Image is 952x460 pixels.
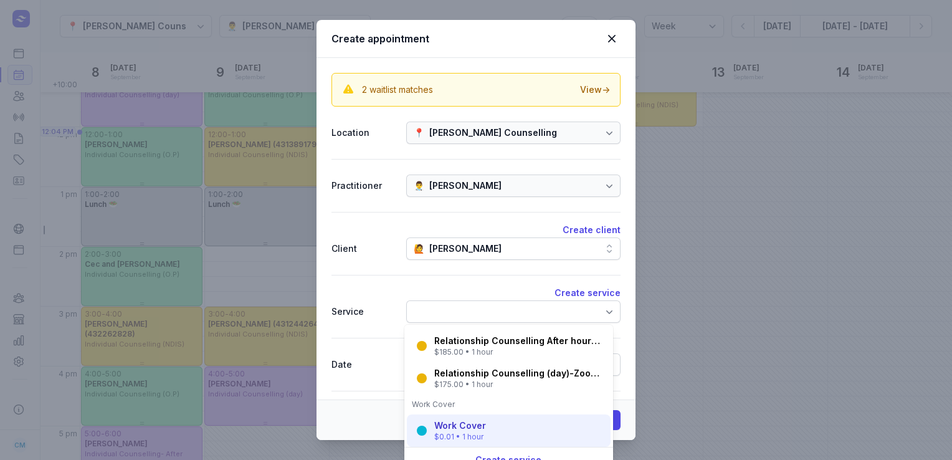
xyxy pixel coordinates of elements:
div: $175.00 • 1 hour [434,380,603,390]
button: Create client [563,223,621,237]
span: → [602,84,610,95]
div: View [580,84,610,96]
div: $0.01 • 1 hour [434,432,486,442]
div: Relationship Counselling (day)-Zoom or Telephone [434,367,603,380]
div: Client [331,241,396,256]
div: [PERSON_NAME] [429,178,502,193]
div: $185.00 • 1 hour [434,347,603,357]
div: Work Cover [434,419,486,432]
div: 📍 [414,125,424,140]
div: Location [331,125,396,140]
div: Practitioner [331,178,396,193]
div: Work Cover [412,400,606,410]
div: Service [331,304,396,319]
div: 🙋️ [414,241,424,256]
div: 2 waitlist matches [362,84,433,96]
div: Relationship Counselling After hours (after 5pm)- Zoom or Telephone [434,335,603,347]
button: Create service [555,285,621,300]
div: Create appointment [331,31,603,46]
div: Date [331,357,396,372]
div: [PERSON_NAME] Counselling [429,125,557,140]
div: 👨‍⚕️ [414,178,424,193]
